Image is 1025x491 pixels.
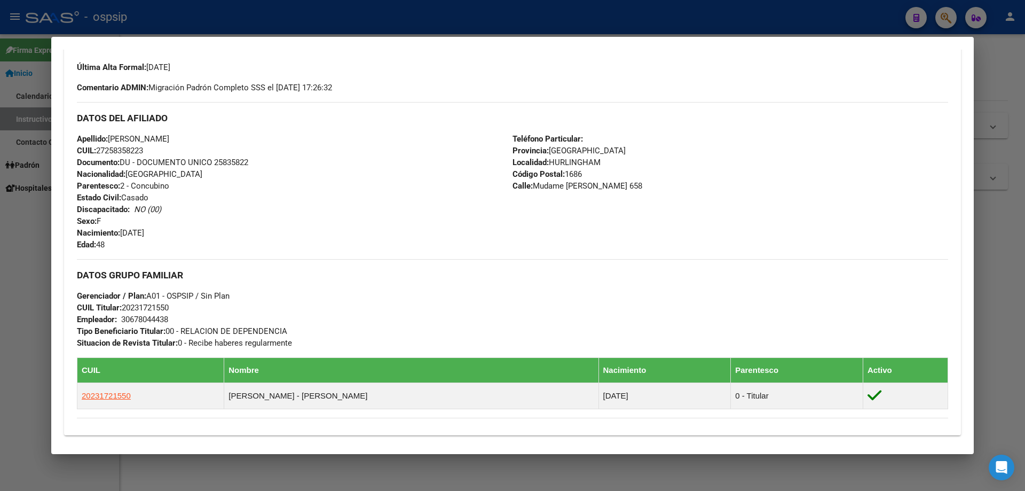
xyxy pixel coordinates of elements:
span: 20231721550 [82,391,131,400]
strong: Parentesco: [77,181,120,191]
span: A01 - OSPSIP / Sin Plan [77,291,230,301]
th: Activo [863,358,948,383]
span: 2 - Concubino [77,181,169,191]
strong: Sexo: [77,216,97,226]
strong: Estado Civil: [77,193,121,202]
strong: Comentario ADMIN: [77,83,148,92]
span: Migración Padrón Completo SSS el [DATE] 17:26:32 [77,82,332,93]
strong: Teléfono Particular: [512,134,583,144]
td: [DATE] [598,383,731,409]
th: Parentesco [731,358,863,383]
span: [GEOGRAPHIC_DATA] [512,146,626,155]
h3: DATOS GRUPO FAMILIAR [77,269,948,281]
span: 20231721550 [77,303,169,313]
span: 27258358223 [77,146,143,155]
span: 48 [77,240,105,250]
strong: Edad: [77,240,96,250]
strong: Documento: [77,158,120,167]
span: Casado [77,193,148,202]
strong: Calle: [512,181,533,191]
strong: CUIL: [77,146,96,155]
th: Nacimiento [598,358,731,383]
span: DU - DOCUMENTO UNICO 25835822 [77,158,248,167]
span: 1686 [512,169,582,179]
strong: CUIL Titular: [77,303,122,313]
strong: Empleador: [77,315,117,324]
span: F [77,216,101,226]
strong: Discapacitado: [77,205,130,214]
strong: Localidad: [512,158,549,167]
span: [DATE] [77,63,170,72]
strong: Última Alta Formal: [77,63,146,72]
h3: DATOS DEL AFILIADO [77,112,948,124]
div: Open Intercom Messenger [989,455,1014,480]
span: [DATE] [77,228,144,238]
strong: Nacionalidad: [77,169,125,179]
strong: Tipo Beneficiario Titular: [77,326,165,336]
strong: Nacimiento: [77,228,120,238]
th: CUIL [77,358,224,383]
td: [PERSON_NAME] - [PERSON_NAME] [224,383,598,409]
strong: Apellido: [77,134,108,144]
strong: Provincia: [512,146,549,155]
span: 0 - Recibe haberes regularmente [77,338,292,348]
strong: Código Postal: [512,169,565,179]
span: [GEOGRAPHIC_DATA] [77,169,202,179]
span: [PERSON_NAME] [77,134,169,144]
i: NO (00) [134,205,161,214]
span: 00 - RELACION DE DEPENDENCIA [77,326,287,336]
td: 0 - Titular [731,383,863,409]
span: Mudame [PERSON_NAME] 658 [512,181,642,191]
div: 30678044438 [121,314,168,325]
span: HURLINGHAM [512,158,601,167]
strong: Gerenciador / Plan: [77,291,146,301]
th: Nombre [224,358,598,383]
strong: Situacion de Revista Titular: [77,338,178,348]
